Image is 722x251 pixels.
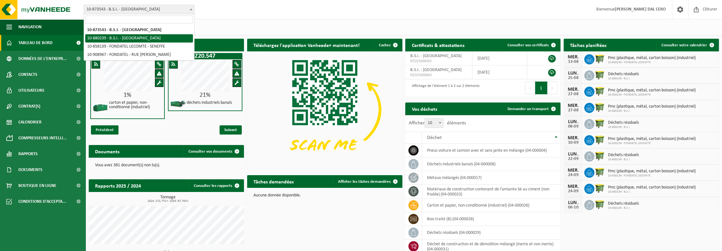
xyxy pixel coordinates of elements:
[408,81,479,95] div: Affichage de l'élément 1 à 2 sur 2 éléments
[187,101,232,105] h4: déchets industriels banals
[547,82,557,94] button: Next
[379,43,391,47] span: Cachez
[567,152,579,157] div: LUN.
[18,35,53,51] span: Tableau de bord
[247,39,366,51] h2: Téléchargez l'application Vanheede+ maintenant!
[169,53,241,59] h1: Z20.547
[567,124,579,129] div: 08-09
[567,71,579,76] div: LUN.
[594,134,605,145] img: WB-1100-HPE-GN-50
[608,125,639,129] span: 10-880239 - B.S.I.
[656,39,718,51] a: Consulter votre calendrier
[220,125,242,135] span: Suivant
[594,102,605,113] img: WB-1100-HPE-GN-50
[333,175,402,188] a: Afficher les tâches demandées
[422,185,560,199] td: matériaux de construction contenant de l'amiante lié au ciment (non friable) (04-000023)
[405,102,443,115] h2: Vos déchets
[594,53,605,64] img: WB-1100-HPE-GN-50
[567,119,579,124] div: LUN.
[567,141,579,145] div: 10-09
[85,51,193,59] li: 10-908967 - FONDATEL - RUE [PERSON_NAME]
[247,51,402,168] img: Download de VHEPlus App
[608,77,639,81] span: 10-880239 - B.S.I.
[615,7,666,12] strong: [PERSON_NAME] DAL CERO
[608,93,695,97] span: 10-858139 - FONDATEL LECOMTE
[661,43,707,47] span: Consulter votre calendrier
[608,61,695,64] span: 10-858139 - FONDATEL LECOMTE
[594,183,605,194] img: WB-1100-HPE-GN-50
[91,92,164,98] div: 1%
[18,114,42,130] span: Calendrier
[422,144,560,157] td: pneus voiture et camion avec et sans jante en mélange (04-000004)
[472,51,527,65] td: [DATE]
[608,120,639,125] span: Déchets résiduels
[608,142,695,145] span: 10-858139 - FONDATEL LECOMTE
[109,101,162,109] h4: carton et papier, non-conditionné (industriel)
[567,184,579,189] div: MER.
[608,185,695,190] span: Pmc (plastique, métal, carton boisson) (industriel)
[18,194,66,209] span: Conditions d'accepta...
[422,212,560,226] td: bois traité (B) (04-000028)
[18,146,38,162] span: Rapports
[85,43,193,51] li: 10-858139 - FONDATEL LECOMTE - SENEFFE
[567,87,579,92] div: MER.
[567,189,579,194] div: 24-09
[410,68,461,72] span: B.S.I. - [GEOGRAPHIC_DATA]
[567,92,579,96] div: 27-08
[594,167,605,177] img: WB-1100-HPE-GN-50
[608,158,639,162] span: 10-880239 - B.S.I.
[247,175,300,188] h2: Tâches demandées
[183,145,243,158] a: Consulter vos documents
[425,118,444,128] span: 10
[594,69,605,80] img: WB-1100-HPE-GN-50
[422,226,560,240] td: déchets résiduels (04-000029)
[188,149,232,154] span: Consulter vos documents
[18,178,56,194] span: Boutique en ligne
[84,5,195,14] span: 10-873543 - B.S.I. - SENEFFE
[95,163,238,168] p: Vous avez 381 document(s) non lu(s).
[170,100,186,108] img: HK-XZ-20-GN-01
[525,82,535,94] button: Previous
[85,34,193,43] li: 10-880239 - B.S.I. - [GEOGRAPHIC_DATA]
[567,168,579,173] div: MER.
[608,136,695,142] span: Pmc (plastique, métal, carton boisson) (industriel)
[567,103,579,108] div: MER.
[422,157,560,171] td: déchets industriels banals (04-000008)
[18,98,40,114] span: Contrat(s)
[567,60,579,64] div: 13-08
[18,83,44,98] span: Utilisateurs
[410,73,467,78] span: RED25000845
[567,205,579,210] div: 06-10
[564,39,612,51] h2: Tâches planifiées
[410,54,461,58] span: B.S.I. - [GEOGRAPHIC_DATA]
[608,206,639,210] span: 10-880239 - B.S.I.
[89,145,126,157] h2: Documents
[608,88,695,93] span: Pmc (plastique, métal, carton boisson) (industriel)
[508,107,549,111] span: Demander un transport
[338,180,391,184] span: Afficher les tâches demandées
[91,125,118,135] span: Précédent
[608,201,639,206] span: Déchets résiduels
[567,173,579,177] div: 24-09
[85,26,193,34] li: 10-873543 - B.S.I. - [GEOGRAPHIC_DATA]
[84,5,194,14] span: 10-873543 - B.S.I. - SENEFFE
[18,19,42,35] span: Navigation
[608,104,695,109] span: Pmc (plastique, métal, carton boisson) (industriel)
[502,102,560,115] a: Demander un transport
[92,200,244,203] span: 2024: 272,772 t - 2025: 97,703 t
[18,162,42,178] span: Documents
[422,199,560,212] td: carton et papier, non-conditionné (industriel) (04-000026)
[608,72,639,77] span: Déchets résiduels
[253,193,396,198] p: Aucune donnée disponible.
[608,190,695,194] span: 10-880239 - B.S.I.
[169,92,242,98] div: 21%
[594,199,605,210] img: WB-1100-HPE-GN-50
[18,51,67,67] span: Données de l'entrepr...
[408,121,466,126] label: Afficher éléments
[18,67,37,83] span: Contacts
[567,108,579,113] div: 27-08
[427,135,441,140] span: Déchet
[608,56,695,61] span: Pmc (plastique, métal, carton boisson) (industriel)
[374,39,402,51] button: Cachez
[410,59,467,64] span: RED25008365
